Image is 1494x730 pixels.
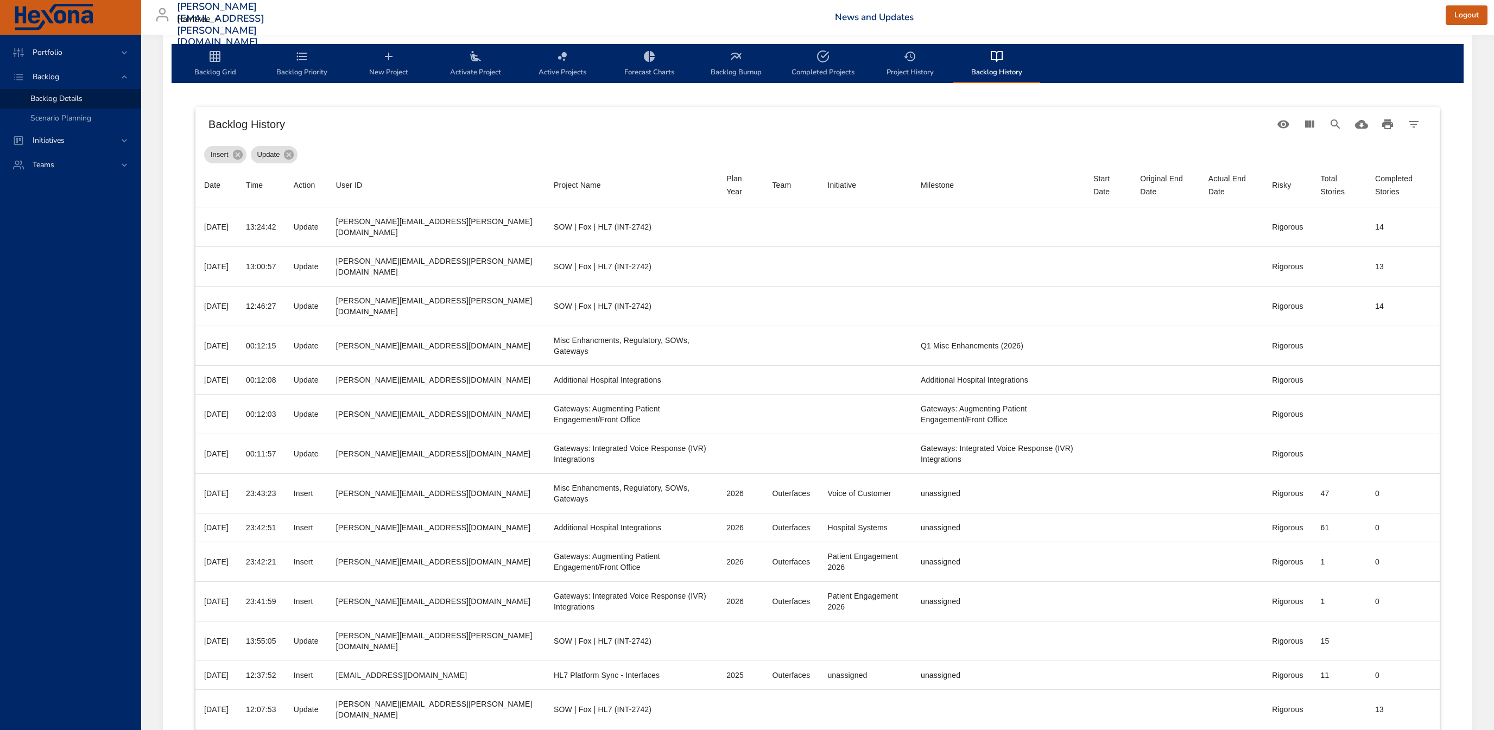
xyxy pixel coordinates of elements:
div: SOW | Fox | HL7 (INT-2742) [554,636,709,646]
div: Insert [294,670,319,681]
div: Rigorous [1272,261,1303,272]
div: Actual End Date [1208,172,1255,198]
div: 0 [1375,522,1431,533]
div: 00:12:08 [246,374,276,385]
div: [DATE] [204,670,229,681]
div: unassigned [921,596,1076,607]
div: Rigorous [1272,704,1303,715]
div: 2026 [726,556,755,567]
div: Sort [204,179,220,192]
div: 1 [1321,596,1358,607]
span: Backlog Burnup [699,50,773,79]
div: [PERSON_NAME][EMAIL_ADDRESS][PERSON_NAME][DOMAIN_NAME] [336,256,536,277]
div: Rigorous [1272,448,1303,459]
div: Hospital Systems [827,522,903,533]
span: Risky [1272,179,1303,192]
div: [PERSON_NAME][EMAIL_ADDRESS][PERSON_NAME][DOMAIN_NAME] [336,699,536,720]
div: 12:07:53 [246,704,276,715]
div: [DATE] [204,704,229,715]
div: Completed Stories [1375,172,1431,198]
div: Rigorous [1272,409,1303,420]
span: Backlog Grid [178,50,252,79]
div: 13:24:42 [246,221,276,232]
span: Backlog [24,72,68,82]
div: [DATE] [204,374,229,385]
div: [DATE] [204,596,229,607]
span: Scenario Planning [30,113,91,123]
div: SOW | Fox | HL7 (INT-2742) [554,221,709,232]
div: 13 [1375,704,1431,715]
span: Backlog Details [30,93,83,104]
span: Forecast Charts [612,50,686,79]
div: 47 [1321,488,1358,499]
div: Gateways: Augmenting Patient Engagement/Front Office [554,551,709,573]
div: [PERSON_NAME][EMAIL_ADDRESS][PERSON_NAME][DOMAIN_NAME] [336,216,536,238]
div: Sort [1272,179,1291,192]
div: Rigorous [1272,301,1303,312]
span: Backlog History [960,50,1034,79]
div: [DATE] [204,522,229,533]
div: Voice of Customer [827,488,903,499]
div: 13:55:05 [246,636,276,646]
div: Misc Enhancments, Regulatory, SOWs, Gateways [554,335,709,357]
div: 0 [1375,488,1431,499]
div: Update [294,704,319,715]
div: Outerfaces [772,596,810,607]
div: Sort [921,179,954,192]
div: Rigorous [1272,670,1303,681]
div: SOW | Fox | HL7 (INT-2742) [554,704,709,715]
span: Original End Date [1140,172,1191,198]
span: Time [246,179,276,192]
div: 2026 [726,596,755,607]
div: unassigned [827,670,903,681]
div: Update [294,301,319,312]
div: 14 [1375,301,1431,312]
div: Sort [1140,172,1191,198]
div: Gateways: Integrated Voice Response (IVR) Integrations [921,443,1076,465]
div: 1 [1321,556,1358,567]
div: [PERSON_NAME][EMAIL_ADDRESS][DOMAIN_NAME] [336,522,536,533]
span: Action [294,179,319,192]
div: Update [294,636,319,646]
div: Sort [554,179,601,192]
div: [DATE] [204,636,229,646]
div: [DATE] [204,488,229,499]
span: Initiative [827,179,903,192]
span: Backlog Priority [265,50,339,79]
div: Table Toolbar [195,107,1440,142]
span: User ID [336,179,536,192]
div: Total Stories [1321,172,1358,198]
div: Rigorous [1272,556,1303,567]
div: [PERSON_NAME][EMAIL_ADDRESS][PERSON_NAME][DOMAIN_NAME] [336,295,536,317]
div: Outerfaces [772,556,810,567]
button: Search [1322,111,1349,137]
button: Logout [1446,5,1487,26]
button: Print [1375,111,1401,137]
div: Patient Engagement 2026 [827,551,903,573]
div: 61 [1321,522,1358,533]
div: 11 [1321,670,1358,681]
div: Additional Hospital Integrations [554,374,709,385]
div: [DATE] [204,340,229,351]
div: Outerfaces [772,522,810,533]
div: [DATE] [204,261,229,272]
div: Rigorous [1272,636,1303,646]
div: 23:41:59 [246,596,276,607]
div: Additional Hospital Integrations [554,522,709,533]
div: [PERSON_NAME][EMAIL_ADDRESS][DOMAIN_NAME] [336,340,536,351]
div: Update [251,146,298,163]
div: Sort [1321,172,1358,198]
span: Logout [1454,9,1479,22]
div: [DATE] [204,556,229,567]
div: Update [294,409,319,420]
div: 00:12:15 [246,340,276,351]
div: Insert [204,146,246,163]
div: Gateways: Augmenting Patient Engagement/Front Office [554,403,709,425]
div: Raintree [177,11,224,28]
span: New Project [352,50,426,79]
div: 0 [1375,670,1431,681]
span: Date [204,179,229,192]
div: Start Date [1093,172,1123,198]
div: Date [204,179,220,192]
